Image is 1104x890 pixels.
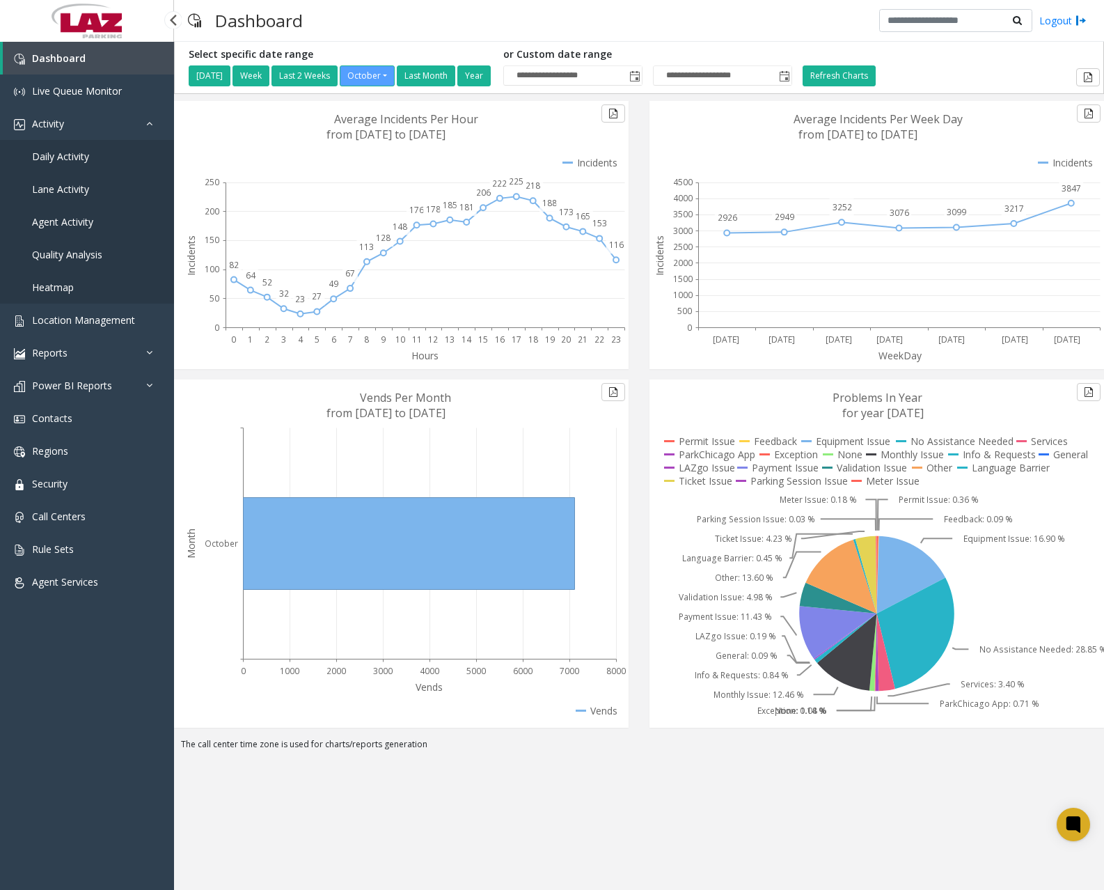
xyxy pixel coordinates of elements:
[716,650,778,662] text: General: 0.09 %
[715,572,773,584] text: Other: 13.60 %
[963,533,1065,545] text: Equipment Issue: 16.90 %
[673,273,693,285] text: 1500
[246,270,256,281] text: 64
[776,66,791,86] span: Toggle popup
[466,665,486,677] text: 5000
[14,414,25,425] img: 'icon'
[578,334,588,345] text: 21
[32,215,93,228] span: Agent Activity
[677,305,692,317] text: 500
[679,591,773,603] text: Validation Issue: 4.98 %
[184,235,198,276] text: Incidents
[899,494,979,506] text: Permit Issue: 0.36 %
[376,232,391,244] text: 128
[601,383,625,401] button: Export to pdf
[1062,182,1081,194] text: 3847
[545,334,555,345] text: 19
[248,334,253,345] text: 1
[345,267,355,279] text: 67
[3,42,174,75] a: Dashboard
[695,669,789,681] text: Info & Requests: 0.84 %
[718,212,737,224] text: 2926
[673,208,693,220] text: 3500
[457,65,491,86] button: Year
[509,175,523,187] text: 225
[189,65,230,86] button: [DATE]
[673,289,693,301] text: 1000
[14,512,25,523] img: 'icon'
[409,204,424,216] text: 176
[1075,13,1087,28] img: logout
[32,412,72,425] span: Contacts
[14,348,25,359] img: 'icon'
[329,278,338,290] text: 49
[14,545,25,556] img: 'icon'
[373,665,393,677] text: 3000
[32,510,86,523] span: Call Centers
[340,65,395,86] button: October
[513,665,533,677] text: 6000
[381,334,386,345] text: 9
[262,276,272,288] text: 52
[32,84,122,97] span: Live Queue Monitor
[682,552,782,564] text: Language Barrier: 0.45 %
[416,680,443,694] text: Vends
[476,187,491,198] text: 206
[208,3,310,38] h3: Dashboard
[271,65,338,86] button: Last 2 Weeks
[559,206,574,218] text: 173
[32,444,68,458] span: Regions
[592,217,607,229] text: 153
[315,334,320,345] text: 5
[426,203,441,215] text: 178
[232,65,269,86] button: Week
[359,241,374,253] text: 113
[1076,68,1100,86] button: Export to pdf
[231,334,236,345] text: 0
[673,192,693,204] text: 4000
[695,630,776,642] text: LAZgo Issue: 0.19 %
[32,248,102,261] span: Quality Analysis
[780,494,857,506] text: Meter Issue: 0.18 %
[420,665,439,677] text: 4000
[833,201,852,213] text: 3252
[348,334,353,345] text: 7
[32,182,89,196] span: Lane Activity
[560,665,579,677] text: 7000
[428,334,438,345] text: 12
[14,446,25,458] img: 'icon'
[673,225,693,237] text: 3000
[205,176,219,188] text: 250
[528,334,538,345] text: 18
[601,104,625,123] button: Export to pdf
[878,349,922,362] text: WeekDay
[189,49,493,61] h5: Select specific date range
[265,334,269,345] text: 2
[938,334,965,345] text: [DATE]
[32,52,86,65] span: Dashboard
[673,257,693,269] text: 2000
[32,477,68,490] span: Security
[1039,13,1087,28] a: Logout
[280,665,299,677] text: 1000
[411,349,439,362] text: Hours
[32,575,98,588] span: Agent Services
[205,234,219,246] text: 150
[495,334,505,345] text: 16
[295,293,305,305] text: 23
[326,127,445,142] text: from [DATE] to [DATE]
[14,119,25,130] img: 'icon'
[715,533,792,545] text: Ticket Issue: 4.23 %
[32,313,135,327] span: Location Management
[188,3,201,38] img: pageIcon
[32,117,64,130] span: Activity
[775,211,794,223] text: 2949
[205,538,238,549] text: October
[214,322,219,334] text: 0
[478,334,488,345] text: 15
[360,390,451,405] text: Vends Per Month
[653,235,666,276] text: Incidents
[542,197,557,209] text: 188
[326,405,445,421] text: from [DATE] to [DATE]
[673,241,693,253] text: 2500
